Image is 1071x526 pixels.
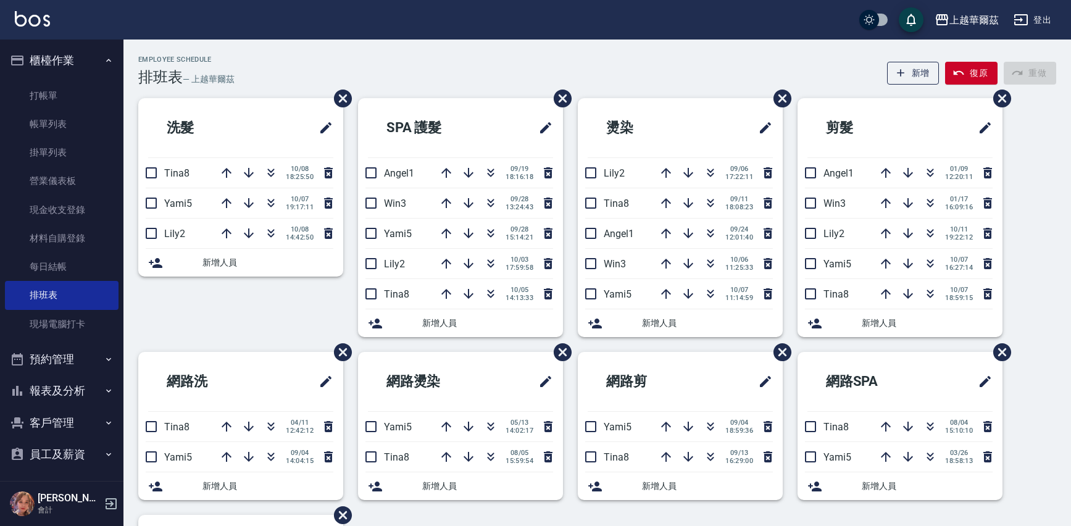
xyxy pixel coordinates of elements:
[506,264,533,272] span: 17:59:58
[945,173,973,181] span: 12:20:11
[604,288,631,300] span: Yami5
[10,491,35,516] img: Person
[5,310,119,338] a: 現場電腦打卡
[945,225,973,233] span: 10/11
[725,165,753,173] span: 09/06
[286,449,314,457] span: 09/04
[325,80,354,117] span: 刪除班表
[286,203,314,211] span: 19:17:11
[164,167,190,179] span: Tina8
[384,167,414,179] span: Angel1
[725,203,753,211] span: 18:08:23
[506,173,533,181] span: 18:16:18
[15,11,50,27] img: Logo
[945,427,973,435] span: 15:10:10
[5,253,119,281] a: 每日結帳
[286,225,314,233] span: 10/08
[725,233,753,241] span: 12:01:40
[764,80,793,117] span: 刪除班表
[945,203,973,211] span: 16:09:16
[862,317,993,330] span: 新增人員
[764,334,793,370] span: 刪除班表
[311,113,333,143] span: 修改班表的標題
[725,449,753,457] span: 09/13
[506,449,533,457] span: 08/05
[506,419,533,427] span: 05/13
[164,421,190,433] span: Tina8
[544,334,573,370] span: 刪除班表
[604,228,634,240] span: Angel1
[286,457,314,465] span: 14:04:15
[384,421,412,433] span: Yami5
[984,80,1013,117] span: 刪除班表
[823,228,844,240] span: Lily2
[286,195,314,203] span: 10/07
[887,62,940,85] button: 新增
[531,367,553,396] span: 修改班表的標題
[945,457,973,465] span: 18:58:13
[506,195,533,203] span: 09/28
[970,367,993,396] span: 修改班表的標題
[588,106,701,150] h2: 燙染
[506,203,533,211] span: 13:24:43
[578,472,783,500] div: 新增人員
[945,62,998,85] button: 復原
[642,317,773,330] span: 新增人員
[506,165,533,173] span: 09/19
[725,457,753,465] span: 16:29:00
[751,367,773,396] span: 修改班表的標題
[286,173,314,181] span: 18:25:50
[725,427,753,435] span: 18:59:36
[930,7,1004,33] button: 上越華爾茲
[725,286,753,294] span: 10/07
[588,359,708,404] h2: 網路剪
[148,106,262,150] h2: 洗髮
[506,225,533,233] span: 09/28
[164,198,192,209] span: Yami5
[138,56,234,64] h2: Employee Schedule
[544,80,573,117] span: 刪除班表
[945,419,973,427] span: 08/04
[604,258,626,270] span: Win3
[286,419,314,427] span: 04/11
[286,233,314,241] span: 14:42:50
[798,472,1002,500] div: 新增人員
[945,449,973,457] span: 03/26
[286,165,314,173] span: 10/08
[949,12,999,28] div: 上越華爾茲
[823,451,851,463] span: Yami5
[358,472,563,500] div: 新增人員
[384,228,412,240] span: Yami5
[751,113,773,143] span: 修改班表的標題
[286,427,314,435] span: 12:42:12
[604,198,629,209] span: Tina8
[422,480,553,493] span: 新增人員
[5,196,119,224] a: 現金收支登錄
[5,343,119,375] button: 預約管理
[945,264,973,272] span: 16:27:14
[945,195,973,203] span: 01/17
[38,504,101,516] p: 會計
[823,258,851,270] span: Yami5
[506,427,533,435] span: 14:02:17
[384,258,405,270] span: Lily2
[5,167,119,195] a: 營業儀表板
[38,492,101,504] h5: [PERSON_NAME]
[506,233,533,241] span: 15:14:21
[5,375,119,407] button: 報表及分析
[164,228,185,240] span: Lily2
[970,113,993,143] span: 修改班表的標題
[725,195,753,203] span: 09/11
[506,286,533,294] span: 10/05
[642,480,773,493] span: 新增人員
[725,173,753,181] span: 17:22:11
[422,317,553,330] span: 新增人員
[807,359,933,404] h2: 網路SPA
[984,334,1013,370] span: 刪除班表
[506,256,533,264] span: 10/03
[604,421,631,433] span: Yami5
[5,438,119,470] button: 員工及薪資
[725,225,753,233] span: 09/24
[823,288,849,300] span: Tina8
[384,288,409,300] span: Tina8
